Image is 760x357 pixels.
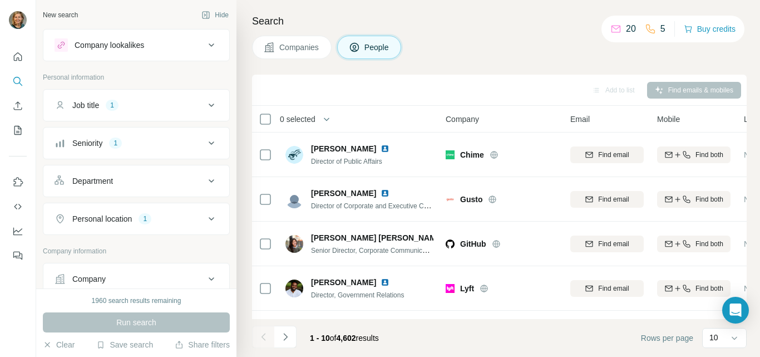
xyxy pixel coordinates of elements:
span: Find email [598,194,629,204]
div: Seniority [72,138,102,149]
img: Logo of GitHub [446,239,455,248]
button: Find both [657,191,731,208]
button: Use Surfe API [9,197,27,217]
img: Avatar [285,235,303,253]
span: Find email [598,283,629,294]
span: Director, Government Relations [311,291,404,299]
img: LinkedIn logo [381,189,389,198]
div: 1 [139,214,151,224]
div: Department [72,175,113,187]
button: Dashboard [9,221,27,241]
span: Email [570,114,590,125]
span: Lists [744,114,760,125]
button: Company [43,266,229,292]
span: Mobile [657,114,680,125]
button: My lists [9,120,27,140]
button: Use Surfe on LinkedIn [9,172,27,192]
button: Find email [570,146,644,163]
p: 20 [626,22,636,36]
p: Personal information [43,72,230,82]
span: Chime [460,149,484,160]
img: LinkedIn logo [381,144,389,153]
span: Companies [279,42,320,53]
span: Senior Director, Corporate Communications [311,246,440,255]
span: of [330,334,337,343]
button: Share filters [175,339,230,350]
button: Department [43,168,229,194]
span: Rows per page [641,332,693,344]
span: [PERSON_NAME] [PERSON_NAME] [311,232,444,243]
span: Lyft [460,283,474,294]
span: 0 selected [280,114,315,125]
div: 1 [109,138,122,148]
span: 1 - 10 [310,334,330,343]
div: Company [72,273,106,285]
span: results [310,334,379,343]
div: Job title [72,100,99,111]
span: [PERSON_NAME] [311,143,376,154]
span: Find both [695,150,723,160]
span: Find email [598,239,629,249]
span: Find both [695,283,723,294]
button: Hide [194,7,236,23]
span: People [364,42,390,53]
span: [PERSON_NAME] [311,277,376,288]
div: 1960 search results remaining [92,296,181,306]
p: 10 [709,332,718,343]
div: Open Intercom Messenger [722,297,749,324]
button: Find email [570,191,644,208]
button: Find both [657,236,731,252]
span: Director of Public Affairs [311,158,382,165]
button: Seniority1 [43,130,229,157]
button: Search [9,71,27,91]
span: 4,602 [337,334,356,343]
button: Company lookalikes [43,32,229,58]
button: Navigate to next page [274,326,297,348]
button: Buy credits [684,21,736,37]
img: Logo of Gusto [446,195,455,204]
img: Avatar [9,11,27,29]
img: LinkedIn logo [381,278,389,287]
span: Company [446,114,479,125]
div: Personal location [72,213,132,224]
span: Gusto [460,194,482,205]
button: Find email [570,280,644,297]
button: Find email [570,236,644,252]
button: Save search [96,339,153,350]
button: Clear [43,339,75,350]
p: 5 [660,22,665,36]
span: Find email [598,150,629,160]
button: Quick start [9,47,27,67]
span: Director of Corporate and Executive Communications [311,201,468,210]
button: Job title1 [43,92,229,119]
img: Logo of Chime [446,150,455,159]
div: 1 [106,100,119,110]
div: Company lookalikes [75,40,144,51]
span: Find both [695,194,723,204]
img: Logo of Lyft [446,284,455,293]
img: Avatar [285,190,303,208]
button: Enrich CSV [9,96,27,116]
img: Avatar [285,280,303,297]
span: Find both [695,239,723,249]
button: Find both [657,280,731,297]
button: Feedback [9,246,27,266]
span: [PERSON_NAME] [311,188,376,199]
h4: Search [252,13,747,29]
div: New search [43,10,78,20]
button: Find both [657,146,731,163]
button: Personal location1 [43,206,229,232]
p: Company information [43,246,230,256]
span: GitHub [460,238,486,250]
img: Avatar [285,146,303,164]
